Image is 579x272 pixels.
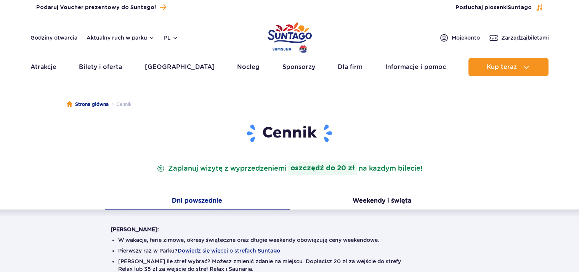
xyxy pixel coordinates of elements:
[288,162,357,175] strong: oszczędź do 20 zł
[118,236,461,244] li: W wakacje, ferie zimowe, okresy świąteczne oraz długie weekendy obowiązują ceny weekendowe.
[36,4,156,11] span: Podaruj Voucher prezentowy do Suntago!
[118,247,461,254] li: Pierwszy raz w Parku?
[87,35,155,41] button: Aktualny ruch w parku
[487,64,517,70] span: Kup teraz
[178,248,280,254] button: Dowiedz się więcej o strefach Suntago
[30,58,56,76] a: Atrakcje
[79,58,122,76] a: Bilety i oferta
[456,4,543,11] button: Posłuchaj piosenkiSuntago
[468,58,549,76] button: Kup teraz
[456,4,532,11] span: Posłuchaj piosenki
[237,58,260,76] a: Nocleg
[109,101,132,108] li: Cennik
[111,123,469,143] h1: Cennik
[268,19,312,54] a: Park of Poland
[36,2,166,13] a: Podaruj Voucher prezentowy do Suntago!
[145,58,215,76] a: [GEOGRAPHIC_DATA]
[67,101,109,108] a: Strona główna
[439,33,480,42] a: Mojekonto
[508,5,532,10] span: Suntago
[489,33,549,42] a: Zarządzajbiletami
[105,194,290,210] button: Dni powszednie
[290,194,475,210] button: Weekendy i święta
[282,58,315,76] a: Sponsorzy
[385,58,446,76] a: Informacje i pomoc
[164,34,178,42] button: pl
[111,226,159,232] strong: [PERSON_NAME]:
[338,58,362,76] a: Dla firm
[155,162,424,175] p: Zaplanuj wizytę z wyprzedzeniem na każdym bilecie!
[30,34,77,42] a: Godziny otwarcia
[452,34,480,42] span: Moje konto
[501,34,549,42] span: Zarządzaj biletami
